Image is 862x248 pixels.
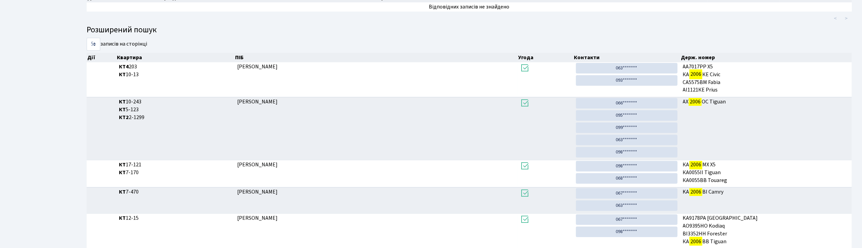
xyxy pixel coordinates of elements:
span: 203 10-13 [119,63,232,79]
span: [PERSON_NAME] [237,161,278,168]
span: КА МХ X5 КА0055ІІ Tiguan КА0055ВВ Touareg [683,161,849,184]
span: [PERSON_NAME] [237,188,278,196]
span: 10-243 5-123 2-1299 [119,98,232,121]
span: [PERSON_NAME] [237,63,278,70]
b: КТ4 [119,63,129,70]
span: KA9178PA [GEOGRAPHIC_DATA] АО9395НО Kodiaq ВІ3352НН Forester КА ВВ Tiguan [683,214,849,245]
th: Угода [518,53,573,62]
mark: 2006 [689,160,702,169]
span: KA BI Camry [683,188,849,196]
b: КТ [119,161,126,168]
th: Держ. номер [680,53,852,62]
th: Дії [87,53,116,62]
b: КТ [119,188,126,196]
h4: Розширений пошук [87,25,852,35]
b: КТ [119,169,126,176]
mark: 2006 [689,187,702,197]
span: 17-121 7-170 [119,161,232,177]
b: КТ [119,214,126,222]
span: [PERSON_NAME] [237,214,278,222]
td: Відповідних записів не знайдено [87,2,852,12]
span: 12-15 [119,214,232,222]
select: записів на сторінці [87,38,100,51]
b: КТ [119,71,126,78]
mark: 2006 [689,97,702,106]
th: Контакти [573,53,680,62]
th: Квартира [116,53,234,62]
label: записів на сторінці [87,38,147,51]
mark: 2006 [689,237,702,246]
th: ПІБ [234,53,518,62]
span: АА7017РР Х5 КА КЕ Civic CA5575BM Fabia АІ1121КЕ Prius [683,63,849,94]
b: КТ2 [119,114,129,121]
span: AX OC Tiguan [683,98,849,106]
mark: 2006 [689,69,702,79]
span: [PERSON_NAME] [237,98,278,105]
b: КТ [119,106,126,113]
span: 7-470 [119,188,232,196]
b: КТ [119,98,126,105]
